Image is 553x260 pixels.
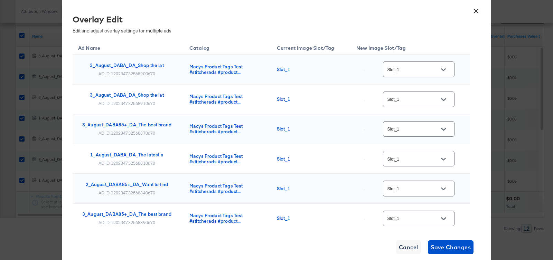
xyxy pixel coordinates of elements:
div: Overlay Edit [73,13,465,25]
button: × [470,3,482,16]
div: AD ID: 120234732568900670 [99,71,156,76]
div: Macys Product Tags Test #stitcherads #product... [189,213,263,224]
span: Ad Name [78,45,109,51]
span: Catalog [189,45,218,51]
button: Open [438,184,449,194]
div: Slot_1 [277,156,343,162]
button: Open [438,213,449,224]
div: Macys Product Tags Test #stitcherads #product... [189,183,263,194]
div: 3_August_DABA85+_DA_The best brand [82,122,171,127]
div: AD ID: 120234732568890670 [99,220,156,225]
div: 1_August_DABA_DA_The latest a [90,152,163,157]
span: Save Changes [431,242,471,252]
div: AD ID: 120234732568910670 [99,100,156,106]
div: 3_August_DABA_DA_Shop the lat [90,62,163,68]
div: 3_August_DABA85+_DA_The best brand [82,211,171,217]
div: AD ID: 120234732568840670 [99,190,156,195]
div: AD ID: 120234732568870670 [99,130,156,136]
div: Slot_1 [277,126,343,132]
div: 2_August_DABA85+_DA_Want to find [86,182,168,187]
button: Open [438,65,449,75]
button: Open [438,154,449,164]
div: Slot_1 [277,186,343,191]
button: Open [438,124,449,134]
div: Macys Product Tags Test #stitcherads #product... [189,94,263,105]
div: Macys Product Tags Test #stitcherads #product... [189,123,263,134]
div: Slot_1 [277,96,343,102]
button: Cancel [396,240,421,254]
div: AD ID: 120234732568810670 [99,160,156,166]
div: Slot_1 [277,67,343,72]
span: Cancel [399,242,418,252]
div: Edit and adjust overlay settings for multiple ads [73,13,465,34]
div: 3_August_DABA_DA_Shop the lat [90,92,163,98]
th: Current Image Slot/Tag [271,39,351,55]
button: Open [438,94,449,105]
div: Slot_1 [277,215,343,221]
div: Macys Product Tags Test #stitcherads #product... [189,153,263,164]
div: Macys Product Tags Test #stitcherads #product... [189,64,263,75]
button: Save Changes [428,240,474,254]
th: New Image Slot/Tag [351,39,470,55]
